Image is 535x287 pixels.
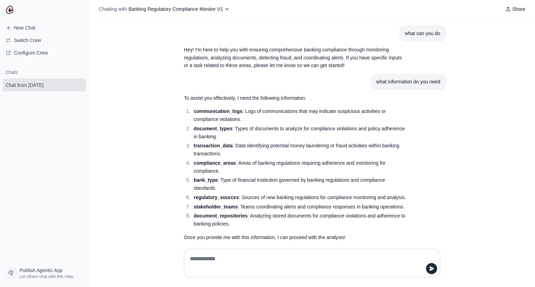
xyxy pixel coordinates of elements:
section: User message [399,25,446,42]
section: User message [371,74,446,90]
div: what can you do [405,30,440,38]
span: Configure Crew [14,49,48,56]
a: Publish Agentic App Let others chat with this crew [3,265,86,281]
a: New Chat [3,22,86,33]
span: Let others chat with this crew [20,274,73,279]
span: Chat from [DATE] [6,82,44,89]
button: Switch Crew [3,35,86,46]
button: Share [503,4,528,14]
span: Share [512,6,525,13]
img: CrewAI Logo [6,6,14,14]
span: Chatting with [99,6,127,13]
span: Banking Regulatory Compliance Monitor V1 [129,6,223,12]
li: : Logs of communications that may indicate suspicious activities or compliance violations. [192,107,407,123]
li: : Areas of banking regulations requiring adherence and monitoring for compliance. [192,159,407,175]
a: Chat from [DATE] [3,79,86,91]
strong: communication_logs [194,108,242,114]
li: : Type of financial institution governed by banking regulations and compliance standards. [192,176,407,192]
strong: document_repositories [194,213,248,219]
strong: compliance_areas [194,160,236,166]
section: Response [178,90,412,246]
strong: document_types [194,126,232,131]
li: : Analyzing stored documents for compliance violations and adherence to banking policies. [192,212,407,228]
strong: transaction_data [194,143,233,148]
p: To assist you effectively, I need the following information: [184,94,407,102]
li: : Data identifying potential money laundering or fraud activities within banking transactions. [192,142,407,158]
section: Response [178,42,412,74]
span: New Chat [14,24,35,31]
span: Switch Crew [14,37,41,44]
a: Configure Crew [3,47,86,58]
li: : Types of documents to analyze for compliance violations and policy adherence in banking. [192,125,407,141]
strong: regulatory_sources [194,195,239,200]
span: Publish Agentic App [20,267,63,274]
div: what information do you need [376,78,440,86]
p: Once you provide me with this information, I can proceed with the analysis! [184,233,407,241]
button: Chatting with Banking Regulatory Compliance Monitor V1 [96,4,233,14]
li: : Teams coordinating alerts and compliance responses in banking operations. [192,203,407,211]
p: Hey! I'm here to help you with ensuring comprehensive banking compliance through monitoring regul... [184,46,407,69]
strong: bank_type [194,177,218,183]
strong: stakeholder_teams [194,204,238,210]
li: : Sources of new banking regulations for compliance monitoring and analysis. [192,194,407,202]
